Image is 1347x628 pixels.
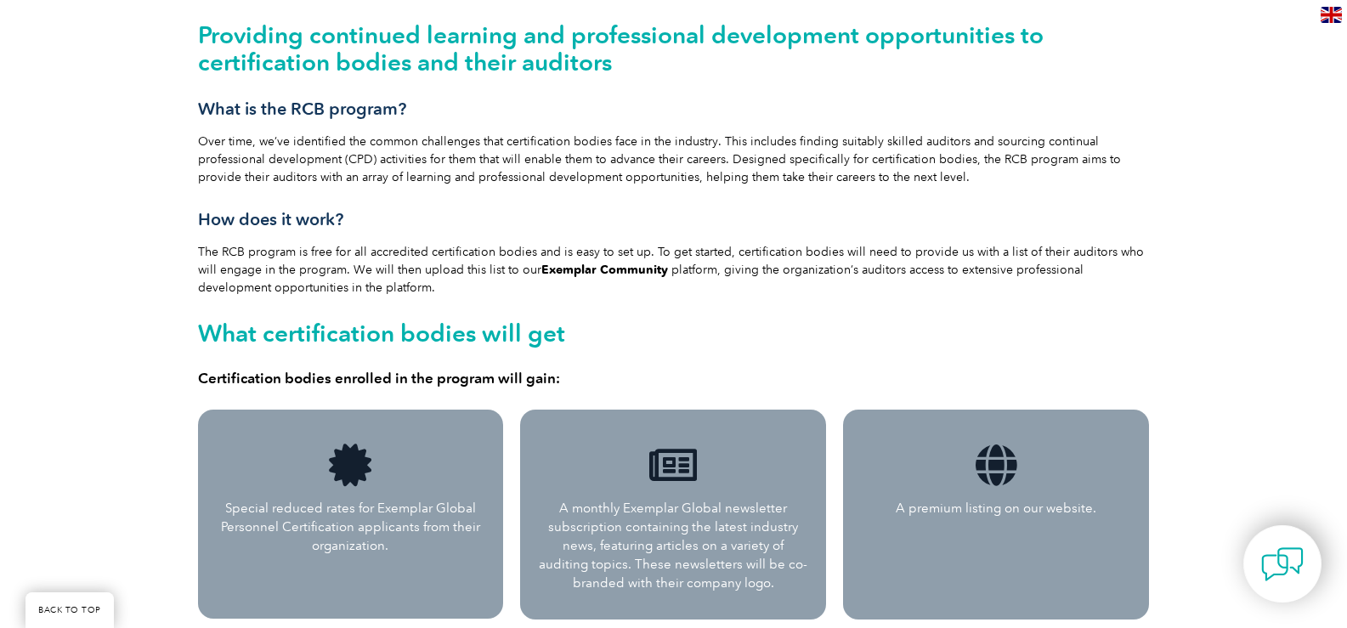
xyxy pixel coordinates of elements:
p: A premium listing on our website. [860,499,1132,518]
img: en [1321,7,1342,23]
h3: How does it work? [198,209,1150,230]
h4: Certification bodies enrolled in the program will gain: [198,370,1150,387]
h2: Providing continued learning and professional development opportunities to certification bodies a... [198,21,1150,76]
h3: What is the RCB program? [198,99,1150,120]
p: Special reduced rates for Exemplar Global Personnel Certification applicants from their organizat... [215,499,487,555]
a: BACK TO TOP [25,592,114,628]
img: contact-chat.png [1261,543,1304,586]
h2: What certification bodies will get [198,320,1150,347]
p: A monthly Exemplar Global newsletter subscription containing the latest industry news, featuring ... [537,499,809,592]
a: Exemplar Community [541,263,668,277]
